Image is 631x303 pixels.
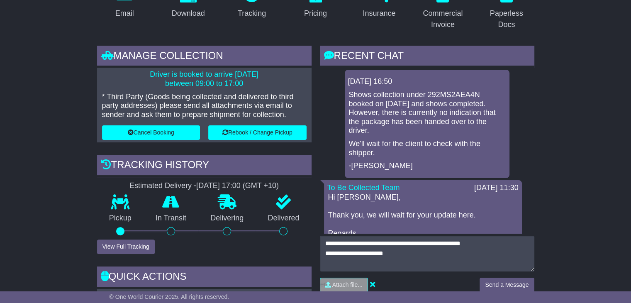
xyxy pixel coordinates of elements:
[256,214,311,223] p: Delivered
[484,8,529,30] div: Paperless Docs
[97,155,312,177] div: Tracking history
[110,293,229,300] span: © One World Courier 2025. All rights reserved.
[349,139,505,157] p: We'll wait for the client to check with the shipper.
[102,70,307,88] p: Driver is booked to arrive [DATE] between 09:00 to 17:00
[172,8,205,19] div: Download
[363,8,395,19] div: Insurance
[115,8,134,19] div: Email
[327,183,400,192] a: To Be Collected Team
[198,214,256,223] p: Delivering
[208,125,307,140] button: Rebook / Change Pickup
[304,8,327,19] div: Pricing
[421,8,465,30] div: Commercial Invoice
[102,93,307,120] p: * Third Party (Goods being collected and delivered to third party addresses) please send all atta...
[196,181,279,191] div: [DATE] 17:00 (GMT +10)
[97,181,312,191] div: Estimated Delivery -
[320,46,534,68] div: RECENT CHAT
[97,46,312,68] div: Manage collection
[144,214,198,223] p: In Transit
[349,161,505,171] p: -[PERSON_NAME]
[480,278,534,292] button: Send a Message
[102,125,200,140] button: Cancel Booking
[97,214,144,223] p: Pickup
[97,266,312,289] div: Quick Actions
[97,239,155,254] button: View Full Tracking
[328,193,518,247] p: Hi [PERSON_NAME], Thank you, we will wait for your update here. Regards, Aira
[348,77,506,86] div: [DATE] 16:50
[238,8,266,19] div: Tracking
[474,183,519,193] div: [DATE] 11:30
[349,90,505,135] p: Shows collection under 292MS2AEA4N booked on [DATE] and shows completed. However, there is curren...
